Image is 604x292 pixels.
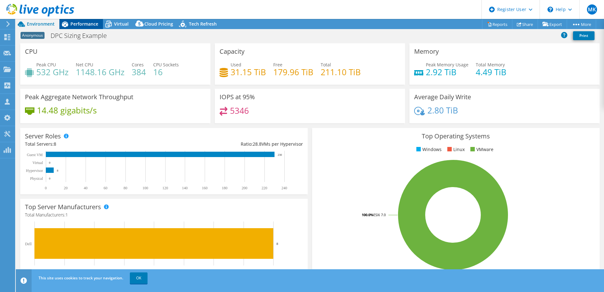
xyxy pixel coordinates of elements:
[482,19,512,29] a: Reports
[414,94,471,100] h3: Average Daily Write
[373,212,386,217] tspan: ESXi 7.0
[362,212,373,217] tspan: 100.0%
[142,186,148,190] text: 100
[132,62,144,68] span: Cores
[70,21,98,27] span: Performance
[26,168,43,173] text: Hypervisor
[27,21,55,27] span: Environment
[220,48,245,55] h3: Capacity
[567,19,596,29] a: More
[76,62,93,68] span: Net CPU
[64,186,68,190] text: 20
[253,141,262,147] span: 28.8
[222,186,227,190] text: 180
[65,212,68,218] span: 1
[45,186,47,190] text: 0
[281,186,287,190] text: 240
[132,69,146,76] h4: 384
[512,19,538,29] a: Share
[231,62,241,68] span: Used
[25,133,61,140] h3: Server Roles
[426,62,468,68] span: Peak Memory Usage
[49,161,51,164] text: 0
[25,211,303,218] h4: Total Manufacturers:
[49,177,51,180] text: 0
[189,21,217,27] span: Tech Refresh
[25,242,32,246] text: Dell
[25,141,164,148] div: Total Servers:
[37,107,97,114] h4: 14.48 gigabits/s
[144,21,173,27] span: Cloud Pricing
[54,141,56,147] span: 8
[25,94,133,100] h3: Peak Aggregate Network Throughput
[76,69,124,76] h4: 1148.16 GHz
[415,146,442,153] li: Windows
[124,186,127,190] text: 80
[202,186,208,190] text: 160
[153,69,179,76] h4: 16
[321,62,331,68] span: Total
[153,62,179,68] span: CPU Sockets
[273,62,282,68] span: Free
[84,186,88,190] text: 40
[130,272,148,284] a: OK
[414,48,439,55] h3: Memory
[36,62,56,68] span: Peak CPU
[104,186,107,190] text: 60
[25,204,101,210] h3: Top Server Manufacturers
[164,141,303,148] div: Ratio: VMs per Hypervisor
[242,186,247,190] text: 200
[57,169,58,172] text: 8
[276,242,278,246] text: 8
[39,275,123,281] span: This site uses cookies to track your navigation.
[230,107,249,114] h4: 5346
[25,48,38,55] h3: CPU
[476,69,506,76] h4: 4.49 TiB
[162,186,168,190] text: 120
[273,69,313,76] h4: 179.96 TiB
[30,176,43,181] text: Physical
[573,31,595,40] a: Print
[476,62,505,68] span: Total Memory
[27,153,43,157] text: Guest VM
[446,146,465,153] li: Linux
[182,186,188,190] text: 140
[427,107,458,114] h4: 2.80 TiB
[426,69,468,76] h4: 2.92 TiB
[21,32,45,39] span: Anonymous
[33,161,43,165] text: Virtual
[36,69,69,76] h4: 532 GHz
[220,94,255,100] h3: IOPS at 95%
[317,133,595,140] h3: Top Operating Systems
[278,153,282,156] text: 230
[114,21,129,27] span: Virtual
[538,19,567,29] a: Export
[321,69,361,76] h4: 211.10 TiB
[547,7,553,12] svg: \n
[587,4,597,15] span: MK
[48,32,117,39] h1: DPC Sizing Example
[469,146,493,153] li: VMware
[231,69,266,76] h4: 31.15 TiB
[262,186,267,190] text: 220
